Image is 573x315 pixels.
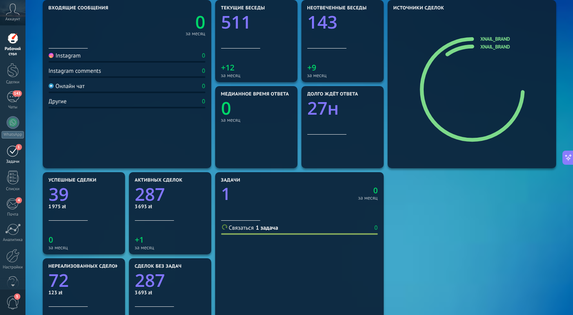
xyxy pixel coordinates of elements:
[307,72,378,78] div: за месяц
[49,98,67,105] div: Другие
[221,178,241,183] span: Задачи
[256,224,278,232] a: 1 задача
[2,238,24,243] div: Аналитика
[2,131,24,139] div: WhatsApp
[16,144,22,150] span: 1
[49,178,97,183] span: Успешные сделки
[49,5,109,11] span: Входящие сообщения
[49,83,85,90] div: Онлайн чат
[49,245,119,250] div: за месяц
[2,80,24,85] div: Сделки
[49,234,53,245] text: 0
[135,182,165,206] text: 287
[135,178,183,183] span: Активных сделок
[221,10,251,34] text: 511
[307,96,339,120] text: 27н
[307,5,367,11] span: Неотвеченные беседы
[2,265,24,270] div: Настройки
[49,52,81,59] div: Instagram
[16,197,22,203] span: 4
[49,83,54,88] img: Онлайн чат
[49,289,119,296] div: 123 zł
[481,36,510,42] a: xnail_brand
[135,268,205,292] a: 287
[2,47,24,57] div: Рабочий стол
[49,182,69,206] text: 39
[307,96,378,120] a: 27н
[49,182,119,206] a: 39
[135,264,182,269] span: Сделок без задач
[135,203,205,210] div: 3 693 zł
[186,32,205,36] div: за месяц
[301,196,378,200] div: за месяц
[221,92,289,97] span: Медианное время ответа
[221,182,231,205] text: 1
[221,72,292,78] div: за месяц
[221,96,231,120] text: 0
[221,117,292,123] div: за месяц
[202,83,205,90] div: 0
[195,10,205,34] text: 0
[221,182,297,205] a: 1
[49,268,69,292] text: 72
[481,43,510,50] a: xnail_brand
[49,264,119,269] span: Нереализованных сделок
[5,17,20,22] span: Аккаунт
[13,90,22,97] span: 143
[373,185,377,196] text: 0
[49,268,119,292] a: 72
[135,268,165,292] text: 287
[49,53,54,58] img: Instagram
[307,92,358,97] span: Долго ждёт ответа
[135,289,205,296] div: 3 693 zł
[2,212,24,217] div: Почта
[14,293,20,300] span: 5
[374,224,377,232] div: 0
[307,62,316,73] text: +9
[221,62,234,73] text: +12
[221,5,265,11] span: Текущие беседы
[202,52,205,59] div: 0
[135,245,205,250] div: за месяц
[307,10,337,34] text: 143
[202,67,205,75] div: 0
[202,98,205,105] div: 0
[221,224,254,232] a: Связаться
[2,159,24,164] div: Задачи
[135,182,205,206] a: 287
[49,67,101,75] div: Instagram comments
[393,5,444,11] span: Источники сделок
[229,224,254,232] span: Связаться
[2,187,24,192] div: Списки
[135,234,144,245] text: +1
[2,105,24,110] div: Чаты
[49,203,119,210] div: 1 975 zł
[127,10,205,34] a: 0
